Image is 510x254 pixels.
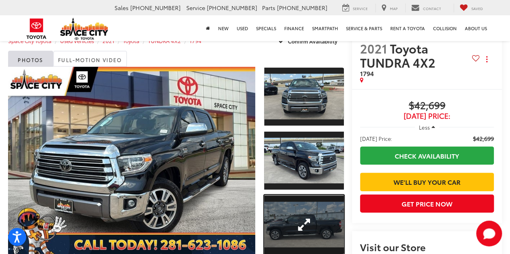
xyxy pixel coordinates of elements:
[360,112,494,120] span: [DATE] Price:
[360,39,438,71] span: Toyota TUNDRA 4X2
[130,4,181,12] span: [PHONE_NUMBER]
[390,6,398,11] span: Map
[263,138,345,184] img: 2021 Toyota TUNDRA 4X2 1794
[60,18,108,40] img: Space City Toyota
[189,37,202,44] a: 1794
[476,221,502,246] button: Toggle Chat Window
[360,147,494,165] a: Check Availability
[419,124,430,131] span: Less
[123,37,139,44] a: Toyota
[308,15,342,41] a: SmartPath
[360,194,494,213] button: Get Price Now
[360,242,494,252] h2: Visit our Store
[336,4,374,12] a: Service
[342,15,386,41] a: Service & Parts
[415,120,439,134] button: Less
[360,173,494,191] a: We'll Buy Your Car
[262,4,275,12] span: Parts
[214,15,233,41] a: New
[102,37,114,44] a: 2021
[202,15,214,41] a: Home
[454,4,489,12] a: My Saved Vehicles
[277,4,327,12] span: [PHONE_NUMBER]
[148,37,181,44] a: TUNDRA 4X2
[471,6,483,11] span: Saved
[21,16,52,42] img: Toyota
[486,56,487,62] span: dropdown dots
[207,4,257,12] span: [PHONE_NUMBER]
[8,37,52,44] a: Space City Toyota
[360,68,374,78] span: 1794
[60,37,94,44] a: Used Vehicles
[360,134,392,142] span: [DATE] Price:
[233,15,252,41] a: Used
[264,131,344,190] a: Expand Photo 2
[252,15,280,41] a: Specials
[405,4,447,12] a: Contact
[8,51,53,67] a: Photos
[473,134,494,142] span: $42,699
[375,4,404,12] a: Map
[53,51,127,67] a: Full-Motion Video
[386,15,429,41] a: Rent a Toyota
[114,4,129,12] span: Sales
[264,67,344,126] a: Expand Photo 1
[423,6,441,11] span: Contact
[360,100,494,112] span: $42,699
[480,52,494,66] button: Actions
[360,39,387,57] span: 2021
[476,221,502,246] svg: Start Chat
[353,6,368,11] span: Service
[280,15,308,41] a: Finance
[186,4,205,12] span: Service
[461,15,491,41] a: About Us
[263,74,345,120] img: 2021 Toyota TUNDRA 4X2 1794
[429,15,461,41] a: Collision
